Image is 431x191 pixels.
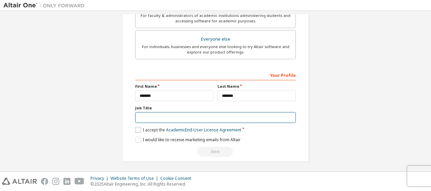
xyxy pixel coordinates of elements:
label: I accept the [135,127,241,133]
div: For individuals, businesses and everyone else looking to try Altair software and explore our prod... [140,44,291,55]
img: instagram.svg [52,178,59,185]
div: Cookie Consent [160,176,195,181]
div: Website Terms of Use [110,176,160,181]
div: Read and acccept EULA to continue [135,147,296,157]
img: linkedin.svg [63,178,70,185]
label: Job Title [135,105,296,111]
label: First Name [135,84,213,89]
div: Your Profile [135,69,296,80]
img: altair_logo.svg [2,178,37,185]
a: Academic End-User License Agreement [166,127,241,133]
img: facebook.svg [41,178,48,185]
label: Last Name [218,84,296,89]
img: Altair One [3,2,88,9]
img: youtube.svg [75,178,84,185]
div: Everyone else [140,35,291,44]
label: I would like to receive marketing emails from Altair [135,137,241,143]
div: For faculty & administrators of academic institutions administering students and accessing softwa... [140,13,291,24]
div: Privacy [90,176,110,181]
p: © 2025 Altair Engineering, Inc. All Rights Reserved. [90,181,195,187]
